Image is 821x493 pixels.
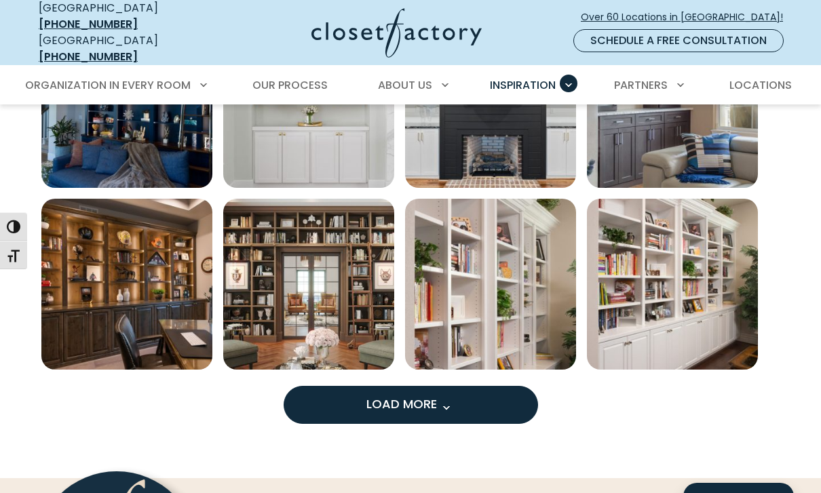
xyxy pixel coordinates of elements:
span: Partners [614,77,668,93]
span: Organization in Every Room [25,77,191,93]
a: Over 60 Locations in [GEOGRAPHIC_DATA]! [580,5,795,29]
span: Our Process [252,77,328,93]
img: Closet Factory Logo [311,8,482,58]
img: White built-in bookcase with crown molding and lower cabinetry [405,199,576,370]
a: Open inspiration gallery to preview enlarged image [405,199,576,370]
a: Open inspiration gallery to preview enlarged image [587,199,758,370]
span: Inspiration [490,77,556,93]
button: Load more inspiration gallery images [284,386,538,424]
a: Open inspiration gallery to preview enlarged image [41,199,212,370]
div: [GEOGRAPHIC_DATA] [39,33,205,65]
span: Load More [366,395,455,412]
img: Grand library wall with built-in bookshelves and rolling ladder [223,199,394,370]
span: Over 60 Locations in [GEOGRAPHIC_DATA]! [581,10,794,24]
a: Open inspiration gallery to preview enlarged image [223,199,394,370]
span: About Us [378,77,432,93]
a: Schedule a Free Consultation [573,29,784,52]
img: White built-in wall unit with open shelving and lower cabinets with crown molding [587,199,758,370]
a: [PHONE_NUMBER] [39,16,138,32]
img: Custom wood wall unit with built-in lighting, open display shelving, and lower closed cabinetry [41,199,212,370]
nav: Primary Menu [16,66,805,104]
span: Locations [729,77,792,93]
a: [PHONE_NUMBER] [39,49,138,64]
